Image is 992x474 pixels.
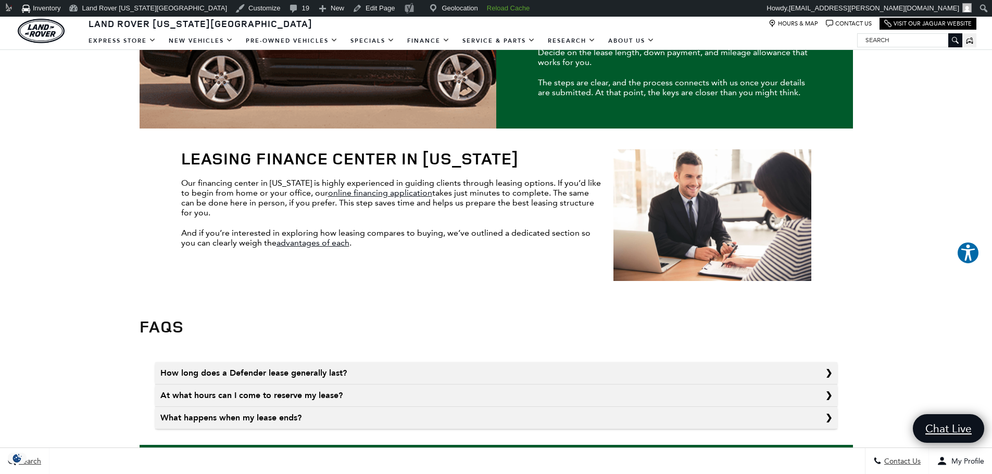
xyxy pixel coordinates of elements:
summary: At what hours can I come to reserve my lease? [155,385,837,407]
a: land-rover [18,19,65,43]
p: Our financing center in [US_STATE] is highly experienced in guiding clients through leasing optio... [181,178,811,217]
a: Pre-Owned Vehicles [240,32,344,50]
a: advantages of each [277,238,349,248]
a: About Us [602,32,661,50]
a: online financing application [328,188,432,198]
strong: Leasing Finance Center in [US_STATE] [181,147,519,170]
p: And if you’re interested in exploring how leasing compares to buying, we’ve outlined a dedicated ... [181,228,811,248]
a: Service & Parts [456,32,542,50]
nav: Main Navigation [82,32,661,50]
a: Chat Live [913,414,984,443]
aside: Accessibility Help Desk [957,241,980,266]
a: Finance [401,32,456,50]
img: Defender Lease near Colorado Springs CO [603,149,811,287]
button: Explore your accessibility options [957,241,980,264]
a: Research [542,32,602,50]
section: Click to Open Cookie Consent Modal [5,453,29,464]
strong: Reload Cache [487,4,530,12]
summary: How long does a Defender lease generally last? [155,362,837,385]
strong: FAQs [140,315,184,338]
img: Opt-Out Icon [5,453,29,464]
span: Contact Us [882,457,921,466]
a: EXPRESS STORE [82,32,162,50]
span: [EMAIL_ADDRESS][PERSON_NAME][DOMAIN_NAME] [789,4,959,12]
a: New Vehicles [162,32,240,50]
a: Land Rover [US_STATE][GEOGRAPHIC_DATA] [82,17,319,30]
p: The steps are clear, and the process connects with us once your details are submitted. At that po... [538,78,811,97]
button: Open user profile menu [929,448,992,474]
span: Chat Live [920,421,977,435]
a: Hours & Map [769,20,818,28]
span: Land Rover [US_STATE][GEOGRAPHIC_DATA] [89,17,312,30]
span: My Profile [947,457,984,466]
img: Land Rover [18,19,65,43]
a: Specials [344,32,401,50]
a: Visit Our Jaguar Website [884,20,972,28]
summary: What happens when my lease ends? [155,407,837,429]
input: Search [858,34,962,46]
a: Contact Us [826,20,872,28]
